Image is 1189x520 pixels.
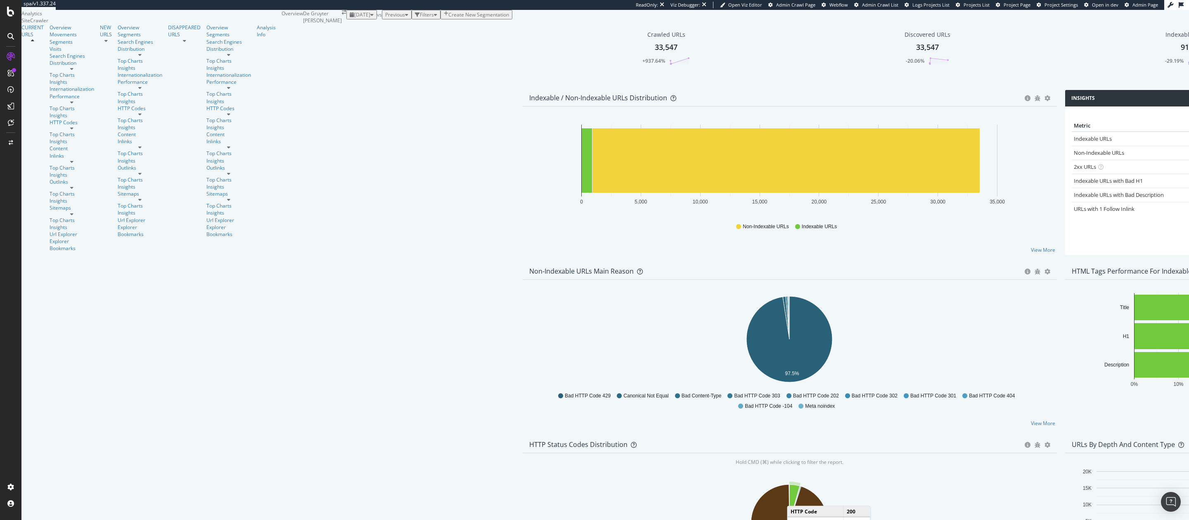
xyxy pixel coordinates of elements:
[529,440,628,449] div: HTTP Status Codes Distribution
[118,138,162,145] a: Inlinks
[50,204,94,211] a: Sitemaps
[50,93,94,100] a: Performance
[206,45,251,52] a: Distribution
[529,293,1049,389] svg: A chart.
[50,224,94,231] a: Insights
[720,2,762,8] a: Open Viz Editor
[118,98,162,105] div: Insights
[206,183,251,190] div: Insights
[118,157,162,164] div: Insights
[1120,305,1129,310] text: Title
[655,42,677,53] div: 33,547
[118,224,162,238] div: Explorer Bookmarks
[118,105,162,112] a: HTTP Codes
[1031,420,1055,427] a: View More
[206,209,251,216] a: Insights
[206,71,251,78] div: Internationalization
[852,392,898,399] span: Bad HTTP Code 302
[50,24,94,31] a: Overview
[21,24,44,38] div: CURRENT URLS
[50,138,94,145] a: Insights
[206,24,251,31] a: Overview
[118,90,162,97] a: Top Charts
[342,10,346,15] div: arrow-right-arrow-left
[1025,269,1030,274] div: circle-info
[1165,57,1184,64] div: -29.19%
[206,150,251,157] a: Top Charts
[910,392,956,399] span: Bad HTTP Code 301
[636,2,658,8] div: ReadOnly:
[50,217,94,224] a: Top Charts
[1082,502,1091,508] text: 10K
[565,392,611,399] span: Bad HTTP Code 429
[580,199,583,205] text: 0
[118,190,162,197] a: Sitemaps
[206,164,251,171] a: Outlinks
[50,171,94,178] a: Insights
[1173,381,1183,387] text: 10%
[1025,442,1030,448] div: circle-info
[1074,135,1112,142] a: Indexable URLs
[206,157,251,164] div: Insights
[1082,468,1091,474] text: 20K
[682,392,722,399] span: Bad Content-Type
[805,403,835,410] span: Meta noindex
[912,2,950,8] span: Logs Projects List
[1035,442,1040,448] div: bug
[905,31,950,39] div: Discovered URLs
[734,392,780,399] span: Bad HTTP Code 303
[118,45,162,52] div: Distribution
[118,209,162,216] a: Insights
[118,124,162,131] a: Insights
[21,10,282,17] div: Analytics
[50,105,94,112] div: Top Charts
[50,145,94,152] a: Content
[354,11,370,18] span: 2025 Aug. 26th
[100,24,112,38] a: NEW URLS
[118,31,141,38] a: Segments
[118,164,162,171] div: Outlinks
[118,24,162,31] a: Overview
[670,2,700,8] div: Viz Debugger:
[956,2,990,8] a: Projects List
[745,403,792,410] span: Bad HTTP Code -104
[50,31,94,38] div: Movements
[752,199,767,205] text: 15,000
[635,199,647,205] text: 5,000
[441,10,512,19] button: Create New Segmentation
[206,176,251,183] div: Top Charts
[50,52,85,59] a: Search Engines
[206,224,251,238] a: Explorer Bookmarks
[843,506,870,517] td: 200
[862,2,898,8] span: Admin Crawl List
[206,78,251,85] a: Performance
[118,64,162,71] a: Insights
[21,17,282,24] div: SiteCrawler
[50,178,94,185] div: Outlinks
[118,117,162,124] a: Top Charts
[118,150,162,157] a: Top Charts
[118,38,153,45] a: Search Engines
[1074,163,1096,170] a: 2xx URLs
[50,164,94,171] a: Top Charts
[50,197,94,204] div: Insights
[118,78,162,85] a: Performance
[50,38,73,45] div: Segments
[50,152,94,159] a: Inlinks
[788,506,844,517] td: HTTP Code
[793,392,839,399] span: Bad HTTP Code 202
